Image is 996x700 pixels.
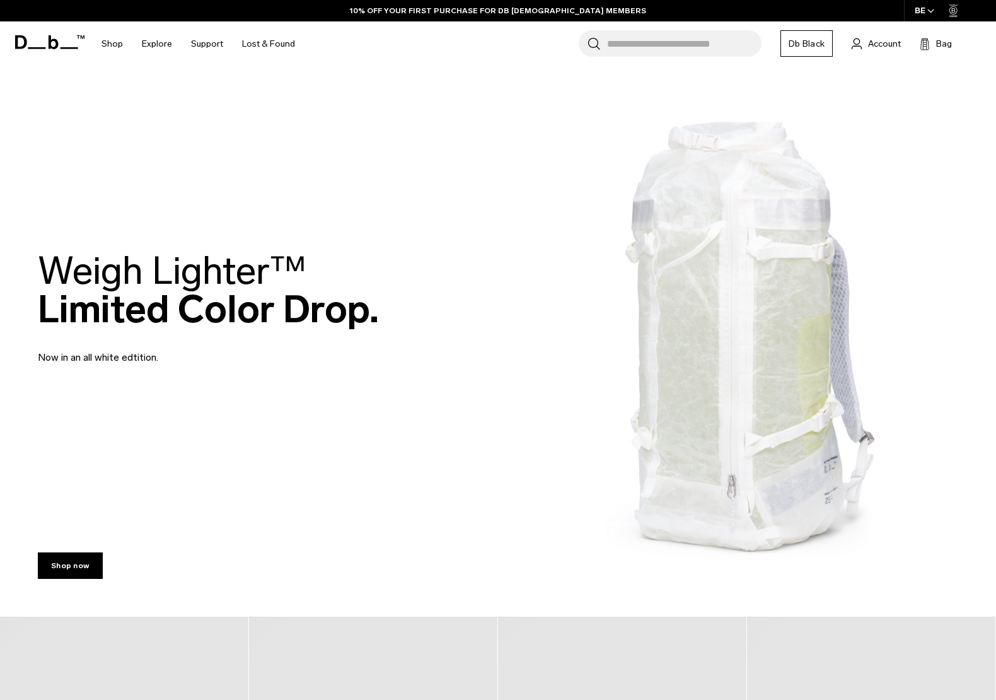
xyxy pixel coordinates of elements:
[920,36,952,51] button: Bag
[852,36,901,51] a: Account
[191,21,223,66] a: Support
[936,37,952,50] span: Bag
[350,5,646,16] a: 10% OFF YOUR FIRST PURCHASE FOR DB [DEMOGRAPHIC_DATA] MEMBERS
[242,21,295,66] a: Lost & Found
[101,21,123,66] a: Shop
[38,252,379,329] h2: Limited Color Drop.
[92,21,304,66] nav: Main Navigation
[38,552,103,579] a: Shop now
[38,248,306,294] span: Weigh Lighter™
[38,335,340,365] p: Now in an all white edtition.
[780,30,833,57] a: Db Black
[142,21,172,66] a: Explore
[868,37,901,50] span: Account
